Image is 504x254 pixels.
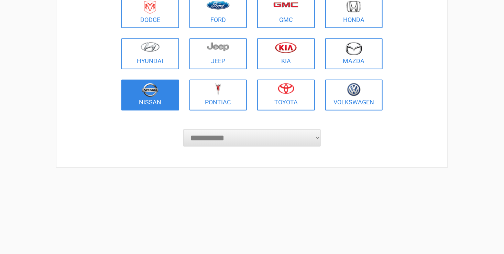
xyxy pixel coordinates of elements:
[121,80,179,111] a: Nissan
[144,1,156,14] img: dodge
[189,80,247,111] a: Pontiac
[141,42,160,52] img: hyundai
[347,83,361,96] img: volkswagen
[189,38,247,69] a: Jeep
[273,2,298,8] img: gmc
[142,83,158,97] img: nissan
[257,80,315,111] a: Toyota
[347,1,361,13] img: honda
[207,42,229,51] img: jeep
[121,38,179,69] a: Hyundai
[345,42,362,55] img: mazda
[275,42,297,53] img: kia
[325,80,383,111] a: Volkswagen
[325,38,383,69] a: Mazda
[207,1,230,10] img: ford
[278,83,294,94] img: toyota
[257,38,315,69] a: Kia
[215,83,221,96] img: pontiac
